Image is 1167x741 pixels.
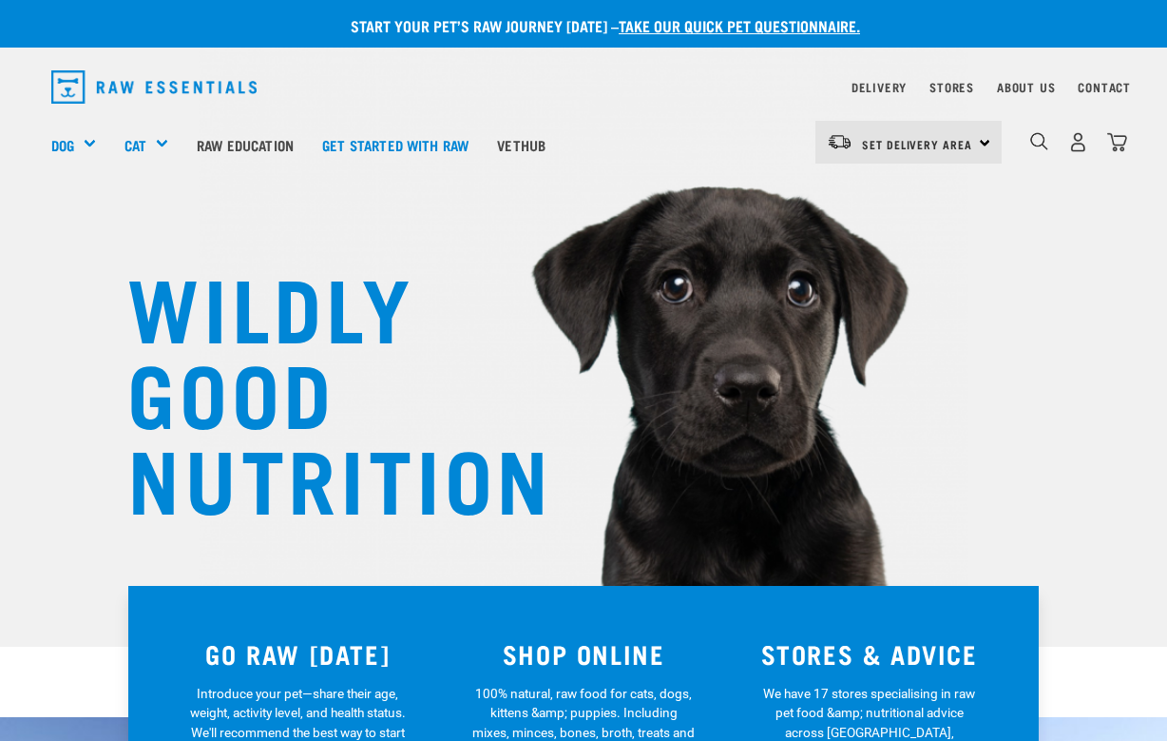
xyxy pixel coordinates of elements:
[51,134,74,156] a: Dog
[51,70,257,104] img: Raw Essentials Logo
[1078,84,1131,90] a: Contact
[308,107,483,183] a: Get started with Raw
[997,84,1055,90] a: About Us
[124,134,146,156] a: Cat
[929,84,974,90] a: Stores
[483,107,560,183] a: Vethub
[452,639,716,669] h3: SHOP ONLINE
[827,133,852,150] img: van-moving.png
[862,141,972,147] span: Set Delivery Area
[1107,132,1127,152] img: home-icon@2x.png
[1030,132,1048,150] img: home-icon-1@2x.png
[851,84,907,90] a: Delivery
[166,639,430,669] h3: GO RAW [DATE]
[619,21,860,29] a: take our quick pet questionnaire.
[36,63,1131,111] nav: dropdown navigation
[1068,132,1088,152] img: user.png
[127,262,507,518] h1: WILDLY GOOD NUTRITION
[182,107,308,183] a: Raw Education
[737,639,1001,669] h3: STORES & ADVICE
